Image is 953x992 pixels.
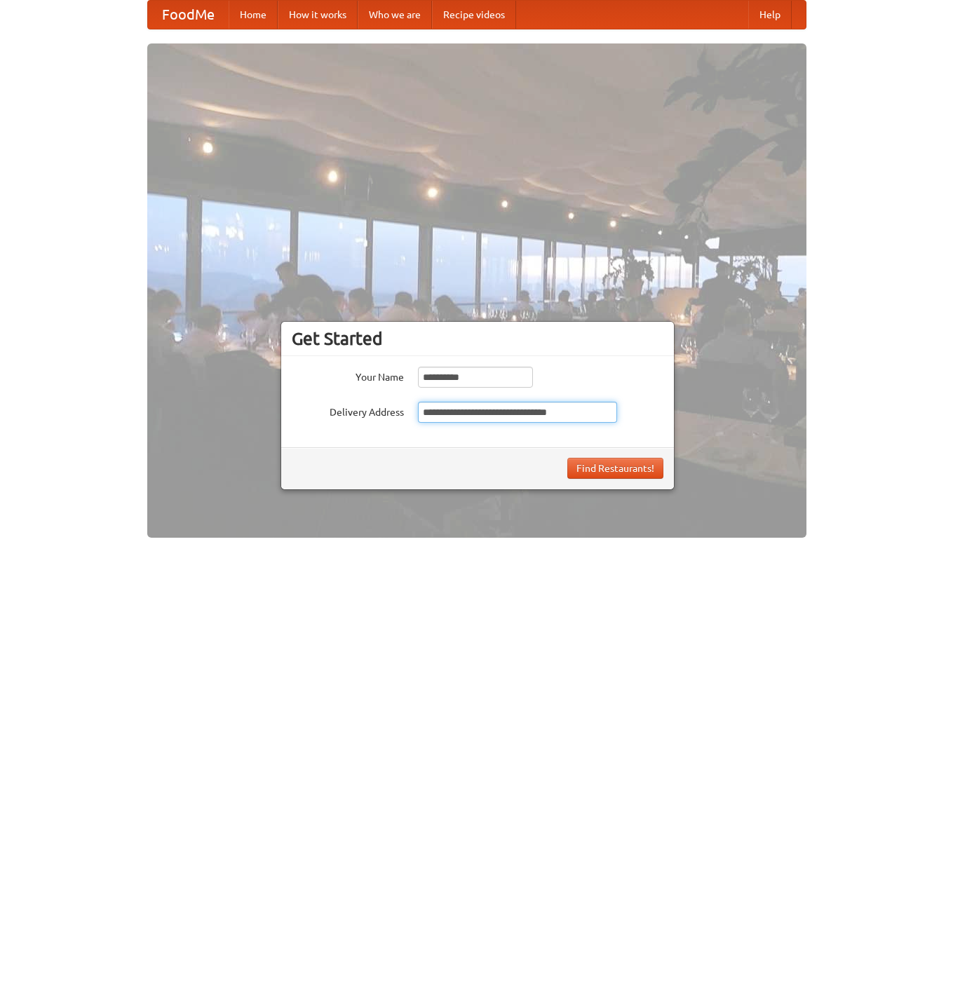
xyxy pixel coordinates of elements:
a: Help [748,1,792,29]
a: Recipe videos [432,1,516,29]
label: Your Name [292,367,404,384]
a: Home [229,1,278,29]
button: Find Restaurants! [567,458,663,479]
a: FoodMe [148,1,229,29]
a: How it works [278,1,358,29]
label: Delivery Address [292,402,404,419]
a: Who we are [358,1,432,29]
h3: Get Started [292,328,663,349]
